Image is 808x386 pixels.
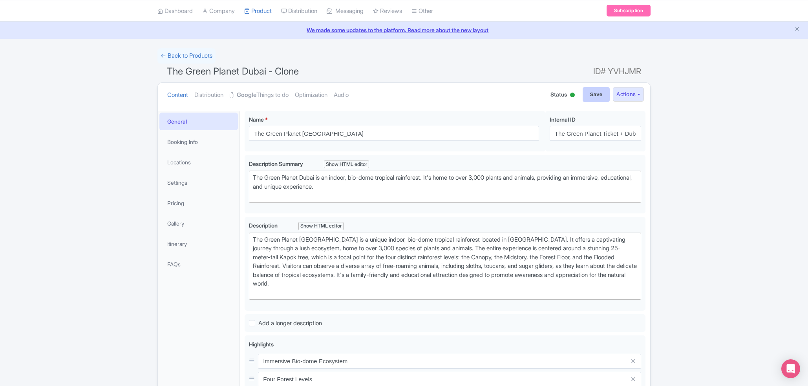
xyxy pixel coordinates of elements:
[230,83,289,107] a: GoogleThings to do
[334,83,349,107] a: Audio
[249,160,304,167] span: Description Summary
[324,160,369,169] div: Show HTML editor
[550,90,567,98] span: Status
[593,64,641,79] span: ID# YVHJMR
[249,341,274,348] span: Highlights
[295,83,327,107] a: Optimization
[237,91,256,100] strong: Google
[159,215,238,232] a: Gallery
[194,83,223,107] a: Distribution
[550,116,576,123] span: Internal ID
[159,133,238,151] a: Booking Info
[159,255,238,273] a: FAQs
[569,89,576,102] div: Active
[159,235,238,253] a: Itinerary
[159,153,238,171] a: Locations
[613,87,644,102] button: Actions
[781,359,800,378] div: Open Intercom Messenger
[157,48,216,64] a: ← Back to Products
[583,87,610,102] input: Save
[258,319,322,327] span: Add a longer description
[607,5,651,16] a: Subscription
[5,26,803,34] a: We made some updates to the platform. Read more about the new layout
[249,222,279,229] span: Description
[253,235,637,297] div: The Green Planet [GEOGRAPHIC_DATA] is a unique indoor, bio-dome tropical rainforest located in [G...
[159,194,238,212] a: Pricing
[159,113,238,130] a: General
[253,173,637,200] div: The Green Planet Dubai is an indoor, bio-dome tropical rainforest. It's home to over 3,000 plants...
[249,116,264,123] span: Name
[794,25,800,34] button: Close announcement
[159,174,238,191] a: Settings
[167,83,188,107] a: Content
[167,66,299,77] span: The Green Planet Dubai - Clone
[298,222,344,230] div: Show HTML editor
